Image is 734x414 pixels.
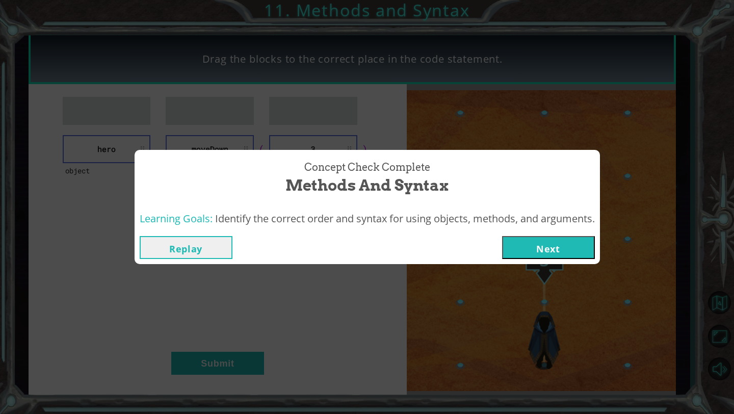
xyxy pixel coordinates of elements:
span: Methods and Syntax [285,174,449,196]
button: Replay [140,236,232,259]
span: Concept Check Complete [304,160,430,175]
span: Identify the correct order and syntax for using objects, methods, and arguments. [215,212,595,225]
button: Next [502,236,595,259]
span: Learning Goals: [140,212,213,225]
